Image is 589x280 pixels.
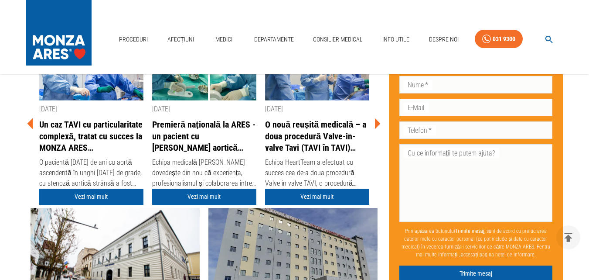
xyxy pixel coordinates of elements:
a: Premieră națională la ARES - un pacient cu [PERSON_NAME] aortică severă, tratat cu succes prin pr... [152,119,256,154]
a: Despre Noi [426,31,462,48]
div: [DATE] [265,104,369,114]
div: O pacientă [DATE] de ani cu aortă ascendentă în unghi [DATE] de grade, cu stenoză aortică strânsă... [39,157,143,189]
div: Echipa medicală [PERSON_NAME] dovedește din nou că experiența, profesionalismul și colaborarea în... [152,157,256,189]
div: Echipa HeartTeam a efectuat cu succes cea de-a doua procedură Valve in valve TAVI, o procedură mi... [265,157,369,189]
b: Trimite mesaj [455,228,484,234]
a: Vezi mai mult [152,189,256,205]
a: Proceduri [116,31,151,48]
a: Afecțiuni [164,31,198,48]
a: Medici [210,31,238,48]
a: Vezi mai mult [265,189,369,205]
a: Consilier Medical [310,31,366,48]
a: Un caz TAVI cu particularitate complexă, tratat cu succes la MONZA ARES [GEOGRAPHIC_DATA] [39,119,143,154]
button: delete [556,225,580,249]
div: [DATE] [39,104,143,114]
a: Departamente [251,31,297,48]
a: Vezi mai mult [39,189,143,205]
a: 031 9300 [475,30,523,48]
p: Prin apăsarea butonului , sunt de acord cu prelucrarea datelor mele cu caracter personal (ce pot ... [399,224,553,262]
a: O nouă reușită medicală – a doua procedură Valve-in-valve Tavi (TAVI în TAVI) realizată la ARES [265,119,369,154]
div: 031 9300 [493,34,515,45]
div: [DATE] [152,104,256,114]
a: Info Utile [379,31,413,48]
